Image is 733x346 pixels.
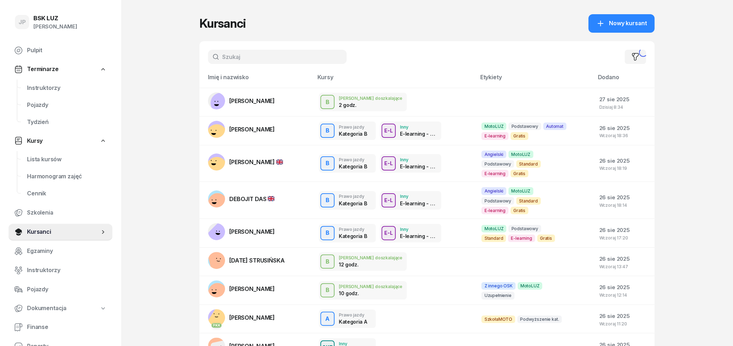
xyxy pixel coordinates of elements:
[27,65,58,74] span: Terminarze
[27,155,107,164] span: Lista kursów
[481,123,506,130] span: MotoLUZ
[212,323,222,328] div: PKK
[516,160,541,168] span: Standard
[18,19,26,25] span: JP
[599,105,649,109] div: Dzisiaj 8:34
[339,261,376,267] div: 12 godz.
[229,285,275,292] span: [PERSON_NAME]
[9,223,112,240] a: Kursanci
[517,315,562,323] span: Podwyższenie kat.
[320,254,335,269] button: B
[27,247,107,256] span: Egzaminy
[339,200,367,206] div: Kategoria B
[9,243,112,260] a: Egzaminy
[599,312,649,321] div: 26 sie 2025
[199,17,246,30] h1: Kursanci
[599,95,649,104] div: 27 sie 2025
[9,42,112,59] a: Pulpit
[27,189,107,198] span: Cennik
[339,131,367,137] div: Kategoria B
[481,225,506,232] span: MotoLUZ
[481,197,514,205] span: Podstawowy
[400,227,437,232] div: Inny
[199,72,313,88] th: Imię i nazwisko
[599,236,649,240] div: Wczoraj 17:20
[229,126,275,133] span: [PERSON_NAME]
[339,233,367,239] div: Kategoria B
[481,187,506,195] span: Angielski
[599,226,649,235] div: 26 sie 2025
[27,83,107,93] span: Instruktorzy
[481,315,515,323] span: SzkołaMOTO
[322,313,332,325] div: A
[339,227,367,232] div: Prawo jazdy
[208,309,275,326] a: PKK[PERSON_NAME]
[339,96,402,101] div: [PERSON_NAME] doszkalające
[599,283,649,292] div: 26 sie 2025
[208,92,275,109] a: [PERSON_NAME]
[381,126,396,135] div: E-L
[229,158,283,166] span: [PERSON_NAME]
[27,101,107,110] span: Pojazdy
[27,304,66,313] span: Dokumentacja
[599,254,649,264] div: 26 sie 2025
[381,159,396,168] div: E-L
[599,193,649,202] div: 26 sie 2025
[593,72,654,88] th: Dodano
[508,225,541,232] span: Podstawowy
[323,96,332,108] div: B
[323,256,332,268] div: B
[313,72,476,88] th: Kursy
[21,168,112,185] a: Harmonogram zajęć
[537,234,555,242] span: Gratis
[208,280,275,297] a: [PERSON_NAME]
[400,125,437,129] div: Inny
[208,252,284,269] a: [DATE] STRUSIŃSKA
[476,72,593,88] th: Etykiety
[339,163,367,169] div: Kategoria B
[323,194,332,206] div: B
[229,314,275,321] span: [PERSON_NAME]
[27,172,107,181] span: Harmonogram zajęć
[9,133,112,149] a: Kursy
[339,341,349,346] div: Inny
[320,193,335,207] button: B
[229,97,275,104] span: [PERSON_NAME]
[481,207,508,214] span: E-learning
[33,22,77,31] div: [PERSON_NAME]
[481,282,515,290] span: Z innego OSK
[208,223,275,240] a: [PERSON_NAME]
[320,226,335,240] button: B
[339,284,402,289] div: [PERSON_NAME] doszkalające
[339,313,367,317] div: Prawo jazdy
[208,50,347,64] input: Szukaj
[208,121,275,138] a: [PERSON_NAME]
[21,97,112,114] a: Pojazdy
[481,132,508,140] span: E-learning
[508,187,533,195] span: MotoLUZ
[400,163,437,169] div: E-learning - 90 dni
[481,160,514,168] span: Podstawowy
[27,227,100,237] span: Kursanci
[33,15,77,21] div: BSK LUZ
[599,203,649,207] div: Wczoraj 18:14
[481,234,506,242] span: Standard
[27,285,107,294] span: Pojazdy
[400,131,437,137] div: E-learning - 90 dni
[27,266,107,275] span: Instruktorzy
[381,124,396,138] button: E-L
[229,228,275,235] span: [PERSON_NAME]
[609,19,647,28] span: Nowy kursant
[339,102,376,108] div: 2 godz.
[229,195,274,202] span: DEBOJIT DAS
[518,282,542,290] span: MotoLUZ
[27,323,107,332] span: Finanse
[323,284,332,296] div: B
[599,264,649,269] div: Wczoraj 13:47
[21,80,112,97] a: Instruktorzy
[516,197,541,205] span: Standard
[320,283,335,297] button: B
[510,170,528,177] span: Gratis
[508,234,535,242] span: E-learning
[339,319,367,325] div: Kategoria A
